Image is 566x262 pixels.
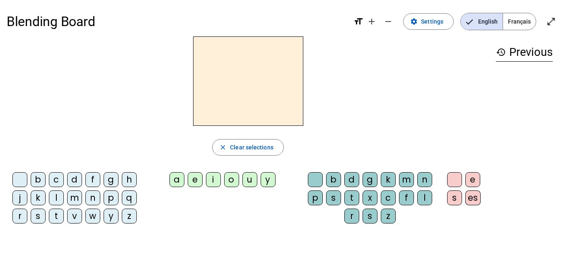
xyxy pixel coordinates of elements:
div: a [169,172,184,187]
h3: Previous [496,43,553,62]
div: f [85,172,100,187]
div: g [104,172,119,187]
div: k [31,190,46,205]
div: y [104,209,119,224]
div: s [31,209,46,224]
div: r [12,209,27,224]
div: r [344,209,359,224]
div: k [381,172,396,187]
div: l [49,190,64,205]
mat-icon: history [496,47,506,57]
h1: Blending Board [7,8,347,35]
div: n [417,172,432,187]
div: es [465,190,481,205]
div: p [308,190,323,205]
button: Decrease font size [380,13,397,30]
div: g [363,172,377,187]
mat-icon: close [219,144,227,151]
span: Settings [421,17,443,26]
button: Increase font size [363,13,380,30]
div: t [344,190,359,205]
mat-icon: add [367,17,377,26]
span: Français [503,13,536,30]
button: Enter full screen [543,13,559,30]
div: m [399,172,414,187]
div: m [67,190,82,205]
div: s [447,190,462,205]
div: z [122,209,137,224]
mat-icon: remove [383,17,393,26]
div: s [326,190,341,205]
div: t [49,209,64,224]
div: s [363,209,377,224]
button: Clear selections [212,139,284,156]
div: z [381,209,396,224]
div: o [224,172,239,187]
div: i [206,172,221,187]
div: h [122,172,137,187]
div: f [399,190,414,205]
div: q [122,190,137,205]
div: b [326,172,341,187]
span: Clear selections [230,142,273,152]
div: x [363,190,377,205]
div: l [417,190,432,205]
mat-button-toggle-group: Language selection [460,13,536,30]
div: c [49,172,64,187]
button: Settings [403,13,454,30]
div: c [381,190,396,205]
div: u [242,172,257,187]
div: p [104,190,119,205]
div: y [261,172,276,187]
span: English [461,13,503,30]
mat-icon: open_in_full [546,17,556,26]
div: n [85,190,100,205]
div: v [67,209,82,224]
div: b [31,172,46,187]
div: e [465,172,480,187]
mat-icon: format_size [353,17,363,26]
div: e [188,172,203,187]
div: j [12,190,27,205]
mat-icon: settings [410,18,418,25]
div: d [67,172,82,187]
div: d [344,172,359,187]
div: w [85,209,100,224]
